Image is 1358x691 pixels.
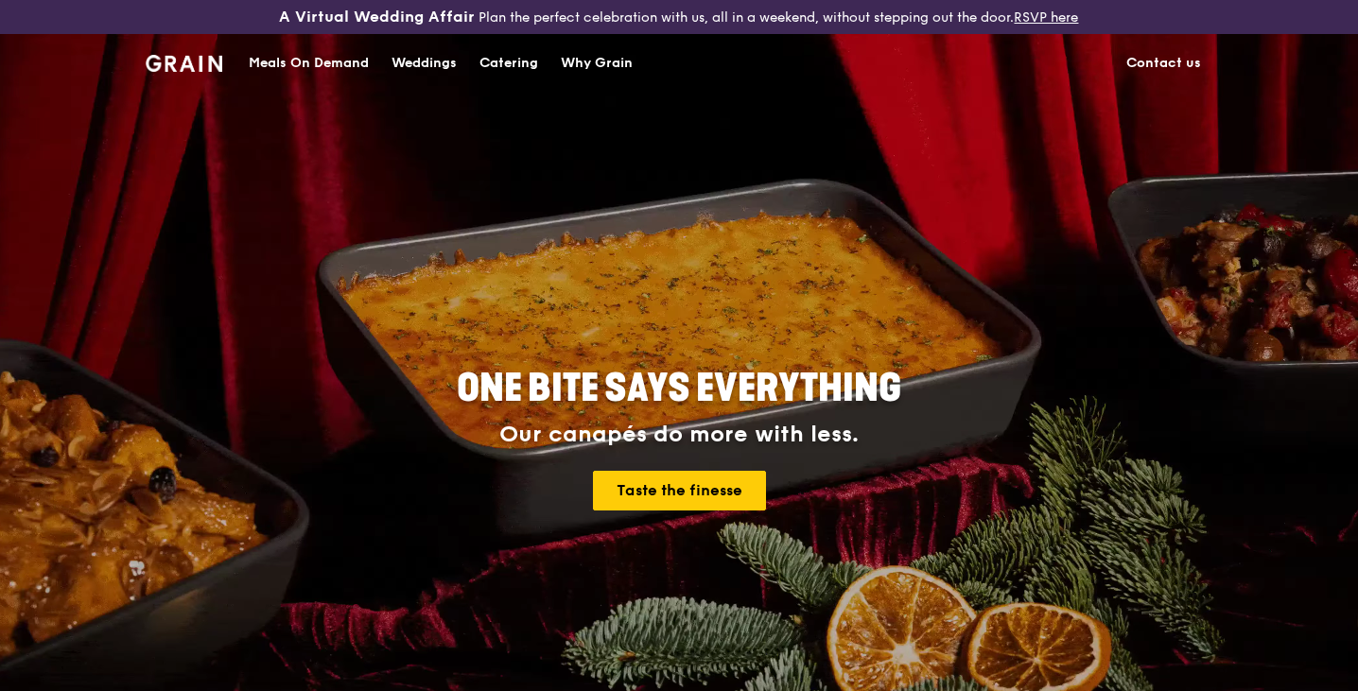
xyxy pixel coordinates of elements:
[226,8,1131,26] div: Plan the perfect celebration with us, all in a weekend, without stepping out the door.
[146,55,222,72] img: Grain
[249,35,369,92] div: Meals On Demand
[146,33,222,90] a: GrainGrain
[593,471,766,510] a: Taste the finesse
[279,8,475,26] h3: A Virtual Wedding Affair
[380,35,468,92] a: Weddings
[1115,35,1212,92] a: Contact us
[549,35,644,92] a: Why Grain
[479,35,538,92] div: Catering
[392,35,457,92] div: Weddings
[339,422,1019,448] div: Our canapés do more with less.
[457,366,901,411] span: ONE BITE SAYS EVERYTHING
[561,35,633,92] div: Why Grain
[468,35,549,92] a: Catering
[1014,9,1078,26] a: RSVP here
